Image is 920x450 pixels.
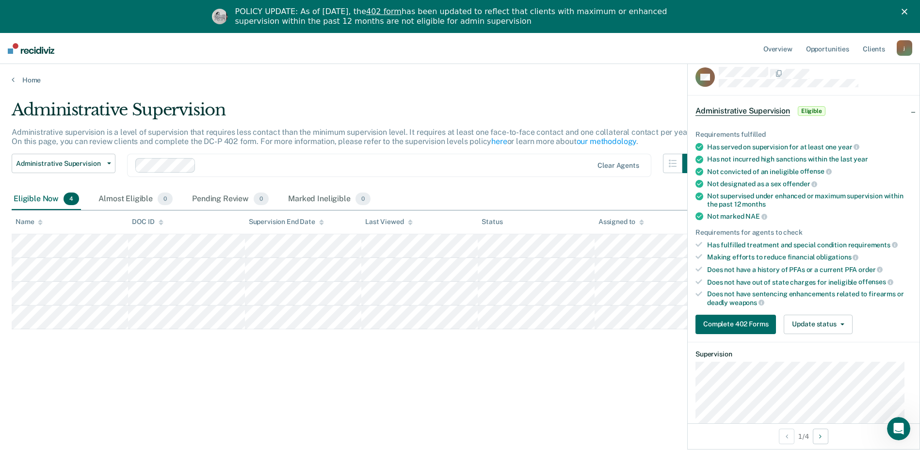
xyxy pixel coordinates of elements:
[235,7,693,26] div: POLICY UPDATE: As of [DATE], the has been updated to reflect that clients with maximum or enhance...
[816,253,858,261] span: obligations
[707,278,912,287] div: Does not have out of state charges for ineligible
[784,315,852,334] button: Update status
[491,137,507,146] a: here
[729,299,764,306] span: weapons
[707,212,912,221] div: Not marked
[854,155,868,163] span: year
[695,130,912,139] div: Requirements fulfilled
[707,179,912,188] div: Not designated as a sex
[158,193,173,205] span: 0
[597,161,639,170] div: Clear agents
[12,189,81,210] div: Eligible Now
[598,218,644,226] div: Assigned to
[695,315,780,334] a: Complete 402 Forms
[482,218,502,226] div: Status
[355,193,371,205] span: 0
[707,265,912,274] div: Does not have a history of PFAs or a current PFA order
[132,218,163,226] div: DOC ID
[804,33,851,64] a: Opportunities
[858,278,893,286] span: offenses
[695,106,790,116] span: Administrative Supervision
[707,192,912,209] div: Not supervised under enhanced or maximum supervision within the past 12
[365,218,412,226] div: Last Viewed
[688,423,920,449] div: 1 / 4
[64,193,79,205] span: 4
[97,189,175,210] div: Almost Eligible
[286,189,372,210] div: Marked Ineligible
[798,106,825,116] span: Eligible
[848,241,898,249] span: requirements
[212,9,227,24] img: Profile image for Kim
[12,76,908,84] a: Home
[16,218,43,226] div: Name
[707,253,912,261] div: Making efforts to reduce financial
[902,9,911,15] div: Close
[16,160,103,168] span: Administrative Supervision
[707,155,912,163] div: Has not incurred high sanctions within the last
[707,143,912,151] div: Has served on supervision for at least one
[800,167,832,175] span: offense
[745,212,767,220] span: NAE
[577,137,637,146] a: our methodology
[707,241,912,249] div: Has fulfilled treatment and special condition
[254,193,269,205] span: 0
[249,218,324,226] div: Supervision End Date
[707,290,912,306] div: Does not have sentencing enhancements related to firearms or deadly
[695,350,912,358] dt: Supervision
[761,33,794,64] a: Overview
[12,100,702,128] div: Administrative Supervision
[861,33,887,64] a: Clients
[779,429,794,444] button: Previous Opportunity
[783,180,818,188] span: offender
[742,200,765,208] span: months
[12,128,691,146] p: Administrative supervision is a level of supervision that requires less contact than the minimum ...
[813,429,828,444] button: Next Opportunity
[190,189,271,210] div: Pending Review
[897,40,912,56] div: j
[8,43,54,54] img: Recidiviz
[887,417,910,440] iframe: Intercom live chat
[366,7,402,16] a: 402 form
[695,228,912,237] div: Requirements for agents to check
[688,96,920,127] div: Administrative SupervisionEligible
[838,143,859,151] span: year
[695,315,776,334] button: Complete 402 Forms
[707,167,912,176] div: Not convicted of an ineligible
